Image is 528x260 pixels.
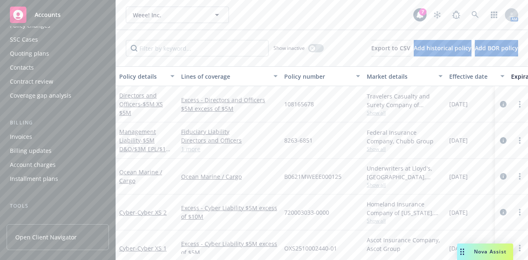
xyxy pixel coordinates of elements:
span: Show all [367,109,443,116]
a: Contract review [7,75,109,88]
a: Excess - Cyber Liability $5M excess of $5M [181,239,278,257]
button: Policy details [116,66,178,86]
div: Billing updates [10,144,52,157]
div: Quoting plans [10,47,49,60]
div: Drag to move [457,244,467,260]
a: Fiduciary Liability [181,127,278,136]
div: SSC Cases [10,33,38,46]
span: Export to CSV [371,44,410,52]
span: Show all [367,145,443,152]
div: Billing [7,119,109,127]
button: Market details [363,66,446,86]
a: more [515,171,525,181]
a: Accounts [7,3,109,26]
div: Tools [7,202,109,210]
span: Add historical policy [414,44,471,52]
span: Show all [367,217,443,224]
a: Excess - Directors and Officers $5M excess of $5M [181,96,278,113]
a: Directors and Officers [119,91,163,117]
span: 720003033-0000 [284,208,329,217]
a: Search [467,7,483,23]
button: Lines of coverage [178,66,281,86]
span: [DATE] [449,100,468,108]
div: Coverage gap analysis [10,89,71,102]
a: Switch app [486,7,502,23]
div: Travelers Casualty and Surety Company of America, Travelers Insurance [367,92,443,109]
div: Invoices [10,130,32,143]
button: Export to CSV [371,40,410,56]
div: Market details [367,72,434,81]
a: circleInformation [498,243,508,253]
a: Cyber [119,244,167,252]
a: Ocean Marine / Cargo [119,168,162,185]
a: Billing updates [7,144,109,157]
a: Invoices [7,130,109,143]
span: - Cyber XS 1 [135,244,167,252]
button: Nova Assist [457,244,513,260]
a: Report a Bug [448,7,464,23]
span: Accounts [35,12,61,18]
a: Contacts [7,61,109,74]
span: [DATE] [449,136,468,145]
a: SSC Cases [7,33,109,46]
div: Federal Insurance Company, Chubb Group [367,128,443,145]
a: Quoting plans [7,47,109,60]
div: Homeland Insurance Company of [US_STATE], Intact Insurance [367,200,443,217]
a: Stop snowing [429,7,445,23]
a: circleInformation [498,171,508,181]
span: - $5M D&O/$3M EPL/$1M Fiduciary/ [119,136,171,162]
a: Management Liability [119,128,171,162]
span: [DATE] [449,208,468,217]
div: Effective date [449,72,495,81]
span: B0621MWEEE000125 [284,172,342,181]
span: Show all [367,181,443,188]
div: Lines of coverage [181,72,269,81]
span: [DATE] [449,172,468,181]
span: Open Client Navigator [15,233,77,241]
input: Filter by keyword... [126,40,269,56]
div: Underwriters at Lloyd's, [GEOGRAPHIC_DATA], [PERSON_NAME] of London, CRC Group [367,164,443,181]
button: Weee! Inc. [126,7,229,23]
span: 108165678 [284,100,314,108]
a: more [515,207,525,217]
button: Effective date [446,66,508,86]
div: Policy number [284,72,351,81]
span: OXS2510002440-01 [284,244,337,253]
div: Manage files [10,213,45,227]
div: Installment plans [10,172,58,185]
a: more [515,243,525,253]
span: [DATE] [449,244,468,253]
div: Contacts [10,61,34,74]
div: Account charges [10,158,56,171]
a: Account charges [7,158,109,171]
span: Show all [367,253,443,260]
span: Add BOR policy [475,44,518,52]
button: Add BOR policy [475,40,518,56]
span: Weee! Inc. [133,11,204,19]
a: circleInformation [498,207,508,217]
a: circleInformation [498,136,508,145]
a: 1 more [181,145,278,153]
a: circleInformation [498,99,508,109]
div: Policy details [119,72,165,81]
button: Add historical policy [414,40,471,56]
a: Manage files [7,213,109,227]
button: Policy number [281,66,363,86]
div: Contract review [10,75,53,88]
span: 8263-6851 [284,136,313,145]
span: Nova Assist [474,248,507,255]
a: Excess - Cyber Liability $5M excess of $10M [181,204,278,221]
a: Installment plans [7,172,109,185]
div: Ascot Insurance Company, Ascot Group [367,236,443,253]
a: Ocean Marine / Cargo [181,172,278,181]
a: Cyber [119,208,167,216]
span: Show inactive [273,45,305,52]
span: - $5M XS $5M [119,100,163,117]
span: - Cyber XS 2 [135,208,167,216]
a: more [515,136,525,145]
a: Coverage gap analysis [7,89,109,102]
div: 7 [419,8,427,16]
a: more [515,99,525,109]
a: Directors and Officers [181,136,278,145]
